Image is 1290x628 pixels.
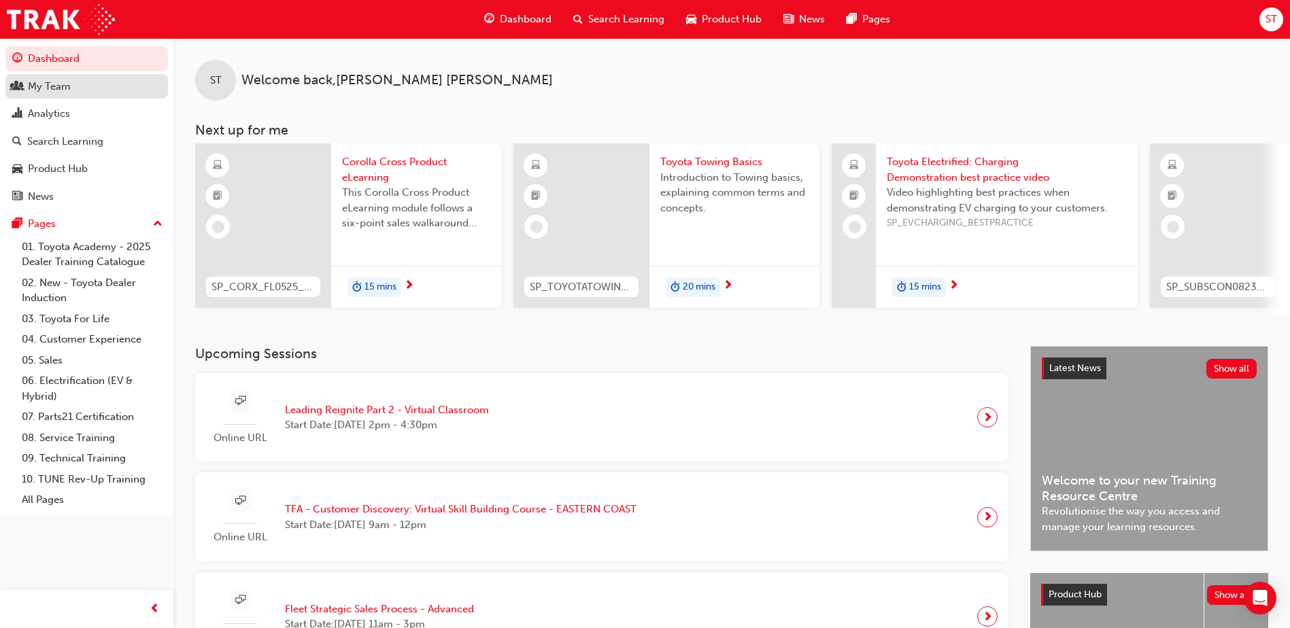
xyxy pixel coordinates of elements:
span: learningRecordVerb_NONE-icon [530,221,543,233]
a: SP_TOYOTATOWING_0424Toyota Towing BasicsIntroduction to Towing basics, explaining common terms an... [513,143,819,308]
span: learningResourceType_ELEARNING-icon [213,157,222,175]
span: search-icon [12,136,22,148]
span: Introduction to Towing basics, explaining common terms and concepts. [660,170,809,216]
div: Pages [28,216,56,232]
div: Product Hub [28,161,88,177]
span: Toyota Electrified: Charging Demonstration best practice video [887,154,1127,185]
span: learningResourceType_ELEARNING-icon [531,157,541,175]
span: Latest News [1049,362,1101,374]
h3: Next up for me [173,122,1290,138]
span: Online URL [206,430,274,446]
a: Toyota Electrified: Charging Demonstration best practice videoVideo highlighting best practices w... [832,143,1138,308]
span: next-icon [983,408,993,427]
a: 02. New - Toyota Dealer Induction [16,273,168,309]
span: This Corolla Cross Product eLearning module follows a six-point sales walkaround format, designed... [342,185,490,231]
div: Open Intercom Messenger [1244,582,1276,614]
span: SP_EVCHARGING_BESTPRACTICE [887,215,1127,231]
a: Dashboard [5,46,168,71]
span: next-icon [723,280,733,292]
span: TFA - Customer Discovery: Virtual Skill Building Course - EASTERN COAST [285,502,636,517]
span: Pages [862,12,890,27]
span: Leading Reignite Part 2 - Virtual Classroom [285,402,489,418]
span: learningResourceType_ELEARNING-icon [1168,157,1177,175]
span: car-icon [12,163,22,175]
span: 15 mins [909,279,941,295]
span: next-icon [949,280,959,292]
div: Search Learning [27,134,103,150]
div: Analytics [28,106,70,122]
span: Start Date: [DATE] 2pm - 4:30pm [285,417,489,433]
span: next-icon [983,607,993,626]
span: 15 mins [364,279,396,295]
span: search-icon [573,11,583,28]
span: SP_CORX_FL0525_EL [211,279,315,295]
a: Latest NewsShow allWelcome to your new Training Resource CentreRevolutionise the way you access a... [1030,346,1268,551]
span: pages-icon [12,218,22,230]
span: sessionType_ONLINE_URL-icon [235,493,245,510]
span: news-icon [12,191,22,203]
span: Revolutionise the way you access and manage your learning resources. [1042,504,1257,534]
span: SP_SUBSCON0823_EL [1166,279,1270,295]
a: guage-iconDashboard [473,5,562,33]
div: My Team [28,79,71,94]
span: Welcome to your new Training Resource Centre [1042,473,1257,504]
span: Welcome back , [PERSON_NAME] [PERSON_NAME] [241,73,553,88]
a: Product HubShow all [1041,584,1257,606]
span: news-icon [783,11,794,28]
span: Fleet Strategic Sales Process - Advanced [285,601,474,617]
span: Start Date: [DATE] 9am - 12pm [285,517,636,533]
span: duration-icon [671,279,680,296]
span: Product Hub [702,12,762,27]
a: news-iconNews [773,5,836,33]
span: pages-icon [847,11,857,28]
span: News [799,12,825,27]
span: ST [1266,12,1277,27]
span: Video highlighting best practices when demonstrating EV charging to your customers. [887,185,1127,215]
span: Online URL [206,529,274,545]
div: News [28,189,54,205]
span: guage-icon [12,53,22,65]
a: 08. Service Training [16,428,168,449]
a: 01. Toyota Academy - 2025 Dealer Training Catalogue [16,237,168,273]
button: Show all [1207,585,1258,605]
a: 03. Toyota For Life [16,309,168,330]
span: Search Learning [588,12,664,27]
span: duration-icon [897,279,906,296]
span: learningRecordVerb_NONE-icon [849,221,861,233]
a: 05. Sales [16,350,168,371]
a: Analytics [5,101,168,126]
span: sessionType_ONLINE_URL-icon [235,393,245,410]
a: My Team [5,74,168,99]
span: sessionType_ONLINE_URL-icon [235,592,245,609]
span: car-icon [686,11,696,28]
span: learningRecordVerb_NONE-icon [212,221,224,233]
a: Online URLLeading Reignite Part 2 - Virtual ClassroomStart Date:[DATE] 2pm - 4:30pm [206,384,998,451]
span: booktick-icon [531,188,541,205]
a: 06. Electrification (EV & Hybrid) [16,370,168,406]
span: Toyota Towing Basics [660,154,809,170]
a: Product Hub [5,156,168,181]
span: SP_TOYOTATOWING_0424 [530,279,633,295]
span: next-icon [404,280,414,292]
span: guage-icon [484,11,494,28]
span: booktick-icon [849,188,859,205]
a: SP_CORX_FL0525_ELCorolla Cross Product eLearningThis Corolla Cross Product eLearning module follo... [195,143,501,308]
a: pages-iconPages [836,5,901,33]
span: learningRecordVerb_NONE-icon [1167,221,1179,233]
span: duration-icon [352,279,362,296]
a: 04. Customer Experience [16,329,168,350]
span: laptop-icon [849,157,859,175]
img: Trak [7,4,115,35]
a: Latest NewsShow all [1042,357,1257,379]
a: 10. TUNE Rev-Up Training [16,469,168,490]
button: DashboardMy TeamAnalyticsSearch LearningProduct HubNews [5,43,168,211]
button: ST [1259,7,1283,31]
span: people-icon [12,81,22,93]
span: booktick-icon [1168,188,1177,205]
a: All Pages [16,489,168,510]
a: car-iconProduct Hub [675,5,773,33]
span: ST [210,73,222,88]
a: Online URLTFA - Customer Discovery: Virtual Skill Building Course - EASTERN COASTStart Date:[DATE... [206,483,998,551]
span: Product Hub [1049,589,1102,600]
